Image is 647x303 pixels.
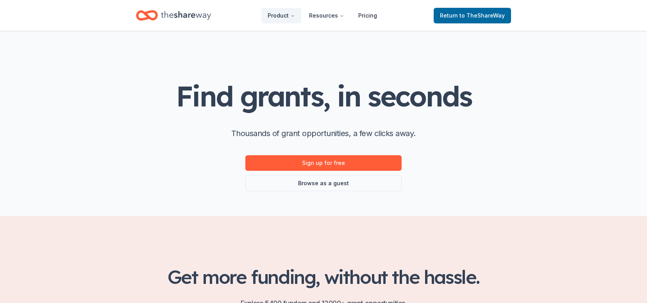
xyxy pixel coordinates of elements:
nav: Main [261,6,383,25]
span: Return [440,11,505,20]
h2: Get more funding, without the hassle. [136,266,511,288]
a: Pricing [352,8,383,23]
a: Browse as a guest [245,175,402,191]
h1: Find grants, in seconds [176,81,471,112]
span: to TheShareWay [459,12,505,19]
a: Returnto TheShareWay [434,8,511,23]
button: Product [261,8,301,23]
button: Resources [303,8,350,23]
a: Home [136,6,211,25]
p: Thousands of grant opportunities, a few clicks away. [231,127,416,140]
a: Sign up for free [245,155,402,171]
